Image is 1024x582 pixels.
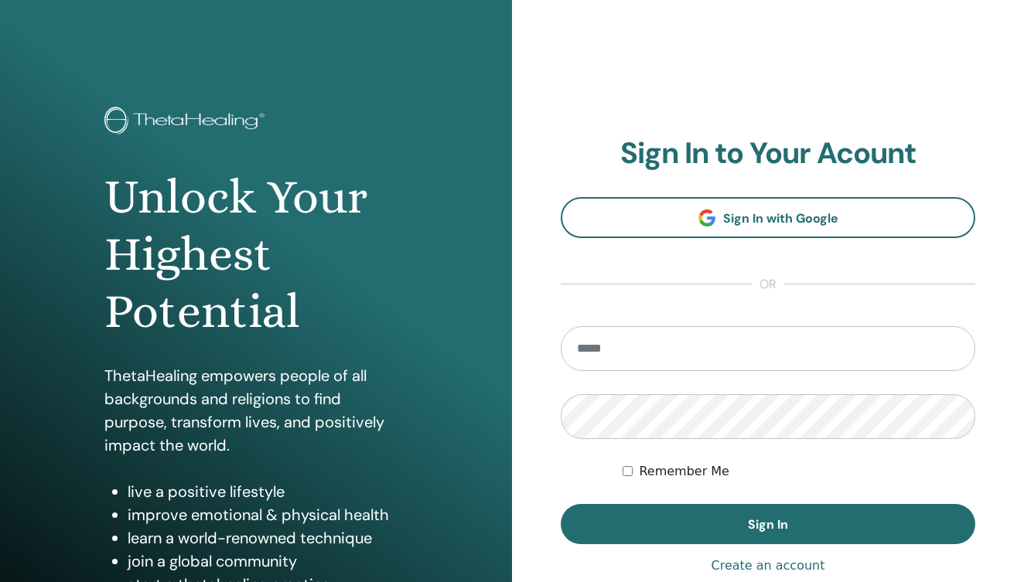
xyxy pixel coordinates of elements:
[561,197,975,238] a: Sign In with Google
[723,210,838,226] span: Sign In with Google
[104,168,407,341] h1: Unlock Your Highest Potential
[711,556,824,575] a: Create an account
[104,364,407,457] p: ThetaHealing empowers people of all backgrounds and religions to find purpose, transform lives, a...
[639,462,729,481] label: Remember Me
[128,550,407,573] li: join a global community
[752,275,784,294] span: or
[748,516,788,533] span: Sign In
[128,480,407,503] li: live a positive lifestyle
[128,526,407,550] li: learn a world-renowned technique
[623,462,975,481] div: Keep me authenticated indefinitely or until I manually logout
[561,504,975,544] button: Sign In
[561,136,975,172] h2: Sign In to Your Acount
[128,503,407,526] li: improve emotional & physical health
